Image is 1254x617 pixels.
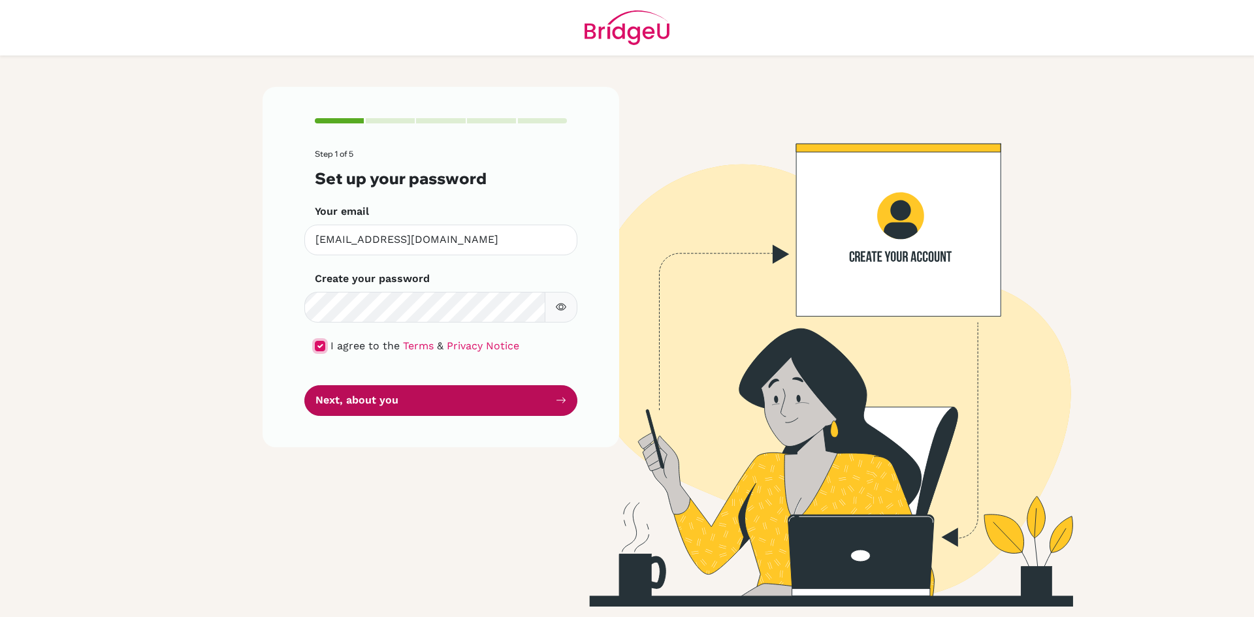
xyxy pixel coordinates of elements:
img: Create your account [441,87,1185,607]
input: Insert your email* [304,225,577,255]
span: & [437,340,443,352]
label: Your email [315,204,369,219]
span: I agree to the [330,340,400,352]
a: Privacy Notice [447,340,519,352]
h3: Set up your password [315,169,567,188]
button: Next, about you [304,385,577,416]
a: Terms [403,340,434,352]
span: Step 1 of 5 [315,149,353,159]
label: Create your password [315,271,430,287]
